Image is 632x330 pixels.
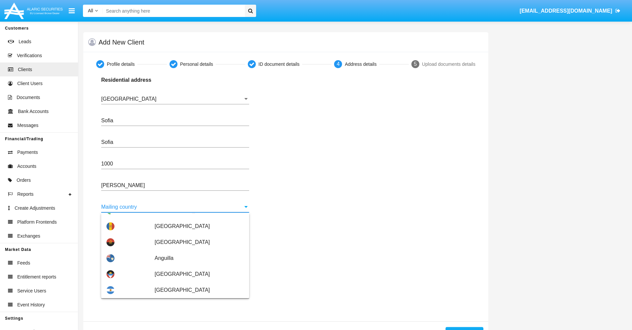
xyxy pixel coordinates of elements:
div: Upload documents details [422,61,475,68]
span: [GEOGRAPHIC_DATA] [155,282,244,298]
span: Documents [17,94,40,101]
span: Messages [17,122,38,129]
span: Platform Frontends [17,219,57,226]
span: Create Adjustments [15,205,55,212]
span: Feeds [17,260,30,267]
span: Exchanges [17,233,40,240]
span: Payments [17,149,38,156]
span: [EMAIL_ADDRESS][DOMAIN_NAME] [520,8,612,14]
span: [GEOGRAPHIC_DATA] [155,266,244,282]
span: Clients [18,66,32,73]
span: 5 [414,61,417,67]
p: Residential address [101,76,249,84]
span: Event History [17,301,45,308]
span: Entitlement reports [17,274,56,280]
h5: Add New Client [99,40,144,45]
span: Reports [17,191,34,198]
span: Anguilla [155,250,244,266]
a: [EMAIL_ADDRESS][DOMAIN_NAME] [517,2,624,20]
input: Search [103,5,243,17]
div: ID document details [258,61,300,68]
span: Orders [17,177,31,184]
div: Personal details [180,61,213,68]
div: Address details [345,61,377,68]
span: Client Users [17,80,42,87]
span: Leads [19,38,31,45]
span: Service Users [17,287,46,294]
span: [GEOGRAPHIC_DATA] [155,218,244,234]
div: Profile details [107,61,135,68]
span: All [88,8,93,13]
span: Accounts [17,163,36,170]
a: All [83,7,103,14]
span: 4 [337,61,340,67]
span: [GEOGRAPHIC_DATA] [155,234,244,250]
span: Bank Accounts [18,108,49,115]
span: Verifications [17,52,42,59]
img: Logo image [3,1,64,21]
